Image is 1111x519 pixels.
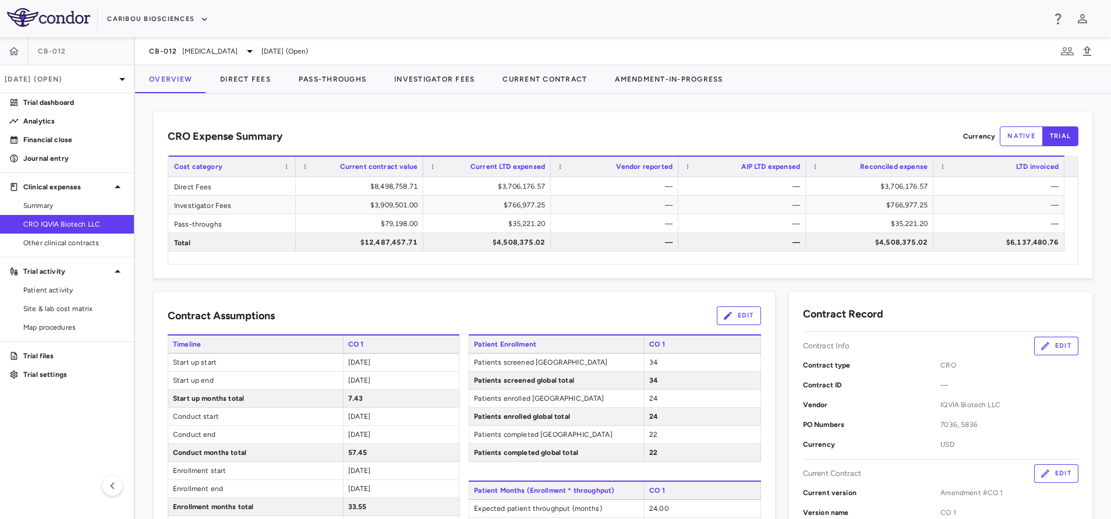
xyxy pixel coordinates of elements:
p: Version name [803,507,941,518]
span: CO 1 [644,482,761,499]
span: Patient activity [23,285,125,295]
div: — [689,196,800,214]
span: Patients screened [GEOGRAPHIC_DATA] [469,354,644,371]
div: $3,706,176.57 [434,177,545,196]
p: PO Numbers [803,419,941,430]
div: $35,221.20 [816,214,928,233]
span: CO 1 [343,336,460,353]
p: Trial settings [23,369,125,380]
div: $79,198.00 [306,214,417,233]
p: Trial activity [23,266,111,277]
div: Direct Fees [168,177,296,195]
span: Patient Enrollment [469,336,644,353]
span: Enrollment start [168,462,343,479]
span: Current LTD expensed [470,163,545,171]
span: 34 [649,376,658,384]
span: [DATE] [348,430,371,439]
p: Contract ID [803,380,941,390]
span: [DATE] [348,358,371,366]
p: Financial close [23,135,125,145]
span: Current contract value [340,163,417,171]
span: [DATE] [348,485,371,493]
span: 33.55 [348,503,367,511]
span: CRO IQVIA Biotech LLC [23,219,125,230]
p: Contract Info [803,341,850,351]
div: — [689,233,800,252]
span: Vendor reported [616,163,673,171]
span: [DATE] (Open) [261,46,309,57]
span: 57.45 [348,449,367,457]
span: AIP LTD expensed [741,163,800,171]
button: native [1000,126,1043,146]
button: Edit [1034,337,1078,355]
div: — [561,196,673,214]
h6: Contract Record [803,306,883,322]
span: Patient Months (Enrollment * throughput) [469,482,644,499]
p: Analytics [23,116,125,126]
span: 24 [649,394,657,403]
span: Start up start [168,354,343,371]
span: — [940,380,1078,390]
span: Patients screened global total [469,372,644,389]
p: Journal entry [23,153,125,164]
span: CO 1 [940,507,1078,518]
button: trial [1042,126,1078,146]
span: USD [940,439,1078,450]
span: IQVIA Biotech LLC [940,400,1078,410]
span: Timeline [168,336,343,353]
div: $3,909,501.00 [306,196,417,214]
p: Trial files [23,351,125,361]
div: — [561,177,673,196]
span: 24 [649,412,658,421]
p: Currency [963,131,995,142]
span: Reconciled expense [860,163,928,171]
span: Conduct months total [168,444,343,461]
span: Start up end [168,372,343,389]
span: Enrollment months total [168,498,343,516]
span: Map procedures [23,322,125,333]
p: Current version [803,488,941,498]
img: logo-full-SnFGN8VE.png [7,8,90,27]
span: Conduct end [168,426,343,443]
button: Pass-Throughs [285,65,380,93]
span: Summary [23,200,125,211]
p: Contract type [803,360,941,370]
button: Overview [135,65,206,93]
div: $12,487,457.71 [306,233,417,252]
span: Amendment #CO 1 [940,488,1078,498]
button: Direct Fees [206,65,285,93]
button: Edit [1034,464,1078,483]
div: $4,508,375.02 [816,233,928,252]
span: LTD invoiced [1016,163,1059,171]
div: — [561,233,673,252]
span: Start up months total [168,390,343,407]
div: Investigator Fees [168,196,296,214]
div: — [944,214,1059,233]
div: Total [168,233,296,251]
p: Clinical expenses [23,182,111,192]
div: $35,221.20 [434,214,545,233]
span: 7.43 [348,394,363,403]
span: 34 [649,358,657,366]
span: Patients enrolled global total [469,408,644,425]
span: [DATE] [348,376,371,384]
span: [MEDICAL_DATA] [182,46,238,57]
span: [DATE] [348,467,371,475]
span: CB-012 [149,47,178,56]
div: Pass-throughs [168,214,296,232]
span: CO 1 [644,336,761,353]
button: Amendment-In-Progress [601,65,737,93]
span: Other clinical contracts [23,238,125,248]
button: Edit [717,306,761,325]
h6: CRO Expense Summary [168,129,282,144]
span: Enrollment end [168,480,343,497]
p: Trial dashboard [23,97,125,108]
span: 22 [649,449,657,457]
div: $766,977.25 [816,196,928,214]
span: 7036, 5836 [940,419,1078,430]
span: 24.00 [649,504,669,513]
div: $4,508,375.02 [434,233,545,252]
span: Conduct start [168,408,343,425]
div: $766,977.25 [434,196,545,214]
span: Cost category [174,163,222,171]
